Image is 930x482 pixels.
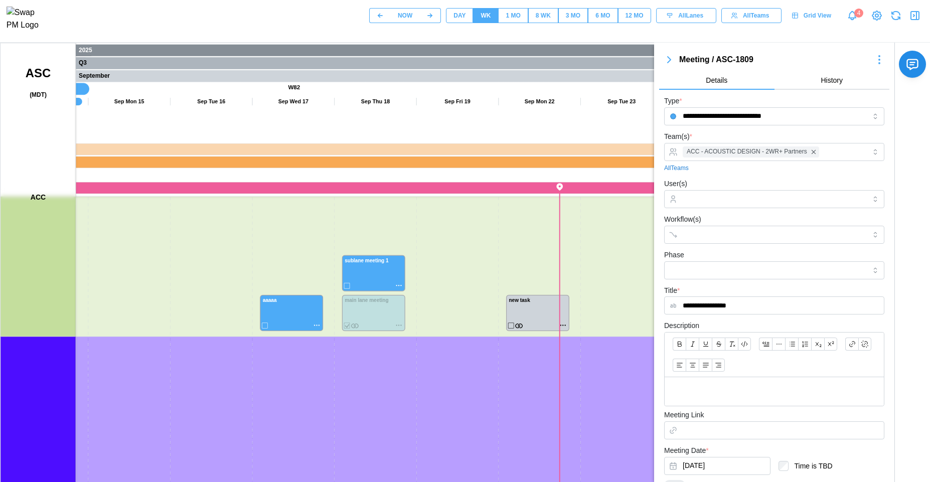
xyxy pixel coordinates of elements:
[664,179,687,190] label: User(s)
[858,338,871,351] button: Remove link
[844,7,861,24] a: Notifications
[743,9,769,23] span: All Teams
[804,9,831,23] span: Grid View
[664,214,701,225] label: Workflow(s)
[686,338,699,351] button: Italic
[889,9,903,23] button: Refresh Grid
[664,285,680,296] label: Title
[664,250,684,261] label: Phase
[772,338,785,351] button: Horizontal line
[679,54,869,66] div: Meeting / ASC-1809
[664,164,689,173] a: All Teams
[398,11,412,21] div: NOW
[595,11,610,21] div: 6 MO
[7,7,47,32] img: Swap PM Logo
[908,9,922,23] button: Close Drawer
[673,359,686,372] button: Align text: left
[453,11,466,21] div: DAY
[870,9,884,23] a: View Project
[821,77,843,84] span: History
[824,338,837,351] button: Superscript
[678,9,703,23] span: All Lanes
[566,11,580,21] div: 3 MO
[798,338,811,351] button: Ordered list
[481,11,491,21] div: WK
[626,11,644,21] div: 12 MO
[664,131,692,142] label: Team(s)
[845,338,858,351] button: Link
[686,359,699,372] button: Align text: center
[506,11,520,21] div: 1 MO
[699,359,712,372] button: Align text: justify
[664,96,682,107] label: Type
[664,457,770,475] button: Sep 18, 2025
[811,338,824,351] button: Subscript
[854,9,863,18] div: 4
[673,338,686,351] button: Bold
[699,338,712,351] button: Underline
[706,77,727,84] span: Details
[712,338,725,351] button: Strikethrough
[725,338,738,351] button: Clear formatting
[789,461,833,471] label: Time is TBD
[738,338,751,351] button: Code
[785,338,798,351] button: Bullet list
[712,359,725,372] button: Align text: right
[687,147,807,156] span: ACC - ACOUSTIC DESIGN - 2WR+ Partners
[664,410,704,421] label: Meeting Link
[664,445,709,456] label: Meeting Date
[536,11,551,21] div: 8 WK
[664,320,699,332] label: Description
[759,338,772,351] button: Blockquote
